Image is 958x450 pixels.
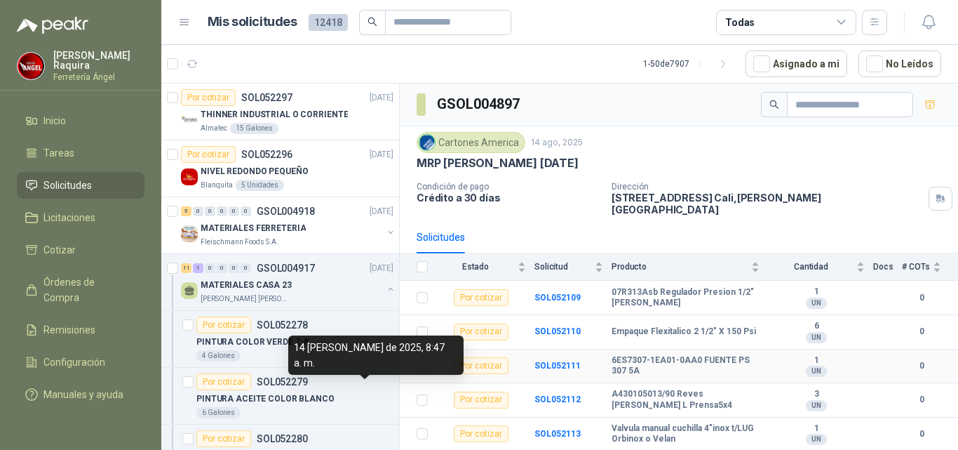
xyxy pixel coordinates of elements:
a: Configuración [17,349,144,376]
p: [DATE] [370,91,393,105]
b: 6ES7307-1EA01-0AA0 FUENTE PS 307 5A [612,355,760,377]
p: SOL052279 [257,377,308,387]
div: Por cotizar [454,392,508,409]
div: 1 - 50 de 7907 [643,53,734,75]
span: search [769,100,779,110]
span: Configuración [43,355,105,370]
a: SOL052112 [534,395,581,404]
div: UN [806,298,827,309]
a: Por cotizarSOL052297[DATE] Company LogoTHINNER INDUSTRIAL O CORRIENTEAlmatec15 Galones [161,84,399,140]
div: Por cotizar [181,146,236,163]
p: [DATE] [370,205,393,218]
b: Empaque Flexitalico 2 1/2" X 150 Psi [612,326,756,338]
p: Ferretería Ángel [53,73,144,81]
p: MATERIALES CASA 23 [201,279,292,292]
p: SOL052297 [241,93,292,102]
h1: Mis solicitudes [208,12,297,32]
div: 0 [217,206,227,216]
span: Cotizar [43,242,76,258]
p: SOL052278 [257,320,308,330]
div: 0 [193,206,203,216]
div: 11 [181,263,191,273]
b: 3 [768,389,865,400]
div: 0 [241,206,251,216]
a: Inicio [17,107,144,134]
div: UN [806,434,827,445]
div: Por cotizar [196,373,251,390]
span: Remisiones [43,322,95,338]
a: Cotizar [17,237,144,263]
th: # COTs [902,253,958,281]
a: Por cotizarSOL052279PINTURA ACEITE COLOR BLANCO6 Galones [161,368,399,425]
a: SOL052109 [534,293,581,303]
img: Company Logo [181,225,198,242]
p: Almatec [201,123,227,134]
p: 14 ago, 2025 [531,136,583,150]
div: 15 Galones [230,123,278,134]
a: SOL052113 [534,429,581,439]
p: MATERIALES FERRETERIA [201,222,306,235]
th: Producto [612,253,768,281]
b: 0 [902,325,941,338]
span: 12418 [309,14,348,31]
span: Cantidad [768,262,854,272]
button: Asignado a mi [746,51,847,77]
h3: GSOL004897 [437,93,522,115]
th: Estado [436,253,534,281]
p: [STREET_ADDRESS] Cali , [PERSON_NAME][GEOGRAPHIC_DATA] [612,192,923,216]
img: Company Logo [18,53,44,79]
span: Órdenes de Compra [43,274,131,305]
p: PINTURA ACEITE COLOR BLANCO [196,392,335,406]
span: Estado [436,262,515,272]
b: 0 [902,359,941,373]
b: 0 [902,291,941,305]
div: 1 [193,263,203,273]
a: Solicitudes [17,172,144,199]
p: [PERSON_NAME] Raquira [53,51,144,70]
div: Por cotizar [454,357,508,374]
img: Logo peakr [17,17,88,34]
a: SOL052110 [534,326,581,336]
th: Docs [873,253,902,281]
div: 5 [181,206,191,216]
img: Company Logo [181,112,198,128]
span: Solicitudes [43,178,92,193]
div: 5 Unidades [236,180,284,191]
div: 6 Galones [196,407,241,418]
span: Producto [612,262,748,272]
b: 0 [902,428,941,441]
span: Licitaciones [43,210,95,225]
p: Condición de pago [417,182,600,192]
img: Company Logo [181,168,198,185]
p: MRP [PERSON_NAME] [DATE] [417,156,579,171]
div: 0 [229,263,239,273]
span: # COTs [902,262,930,272]
b: A430105013/90 Reves [PERSON_NAME] L Prensa5x4 [612,389,760,411]
a: 11 1 0 0 0 0 GSOL004917[DATE] MATERIALES CASA 23[PERSON_NAME] [PERSON_NAME] [181,260,396,305]
div: 0 [205,206,215,216]
span: Manuales y ayuda [43,387,123,402]
button: No Leídos [858,51,941,77]
a: Manuales y ayuda [17,381,144,408]
b: 0 [902,393,941,406]
div: Por cotizar [454,289,508,306]
b: SOL052111 [534,361,581,371]
b: 1 [768,355,865,366]
span: Solicitud [534,262,592,272]
div: Por cotizar [196,317,251,333]
span: Inicio [43,113,66,128]
div: Por cotizar [454,324,508,340]
b: 07R313Asb Regulador Presion 1/2"[PERSON_NAME] [612,287,760,309]
p: GSOL004917 [257,263,315,273]
p: [PERSON_NAME] [PERSON_NAME] [201,293,289,305]
a: Órdenes de Compra [17,269,144,311]
span: search [367,17,377,27]
b: 1 [768,286,865,298]
p: Crédito a 30 días [417,192,600,204]
p: SOL052296 [241,150,292,159]
div: 4 Galones [196,350,241,362]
